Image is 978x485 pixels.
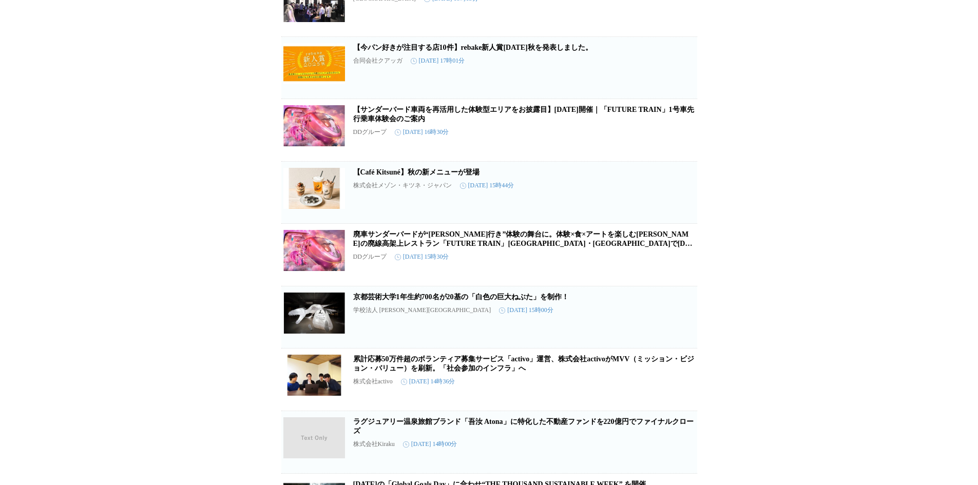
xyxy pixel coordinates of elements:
[283,43,345,84] img: 【今パン好きが注目する店10件】rebake新人賞2025秋を発表しました。
[353,44,592,51] a: 【今パン好きが注目する店10件】rebake新人賞[DATE]秋を発表しました。
[283,230,345,271] img: 廃車サンダーバードが“未来行き”体験の舞台に。体験×食×アートを楽しむ日本初の廃線高架上レストラン「FUTURE TRAIN」京都・梅小路で9月20日グランドオープン
[411,56,465,65] time: [DATE] 17時01分
[395,253,449,261] time: [DATE] 15時30分
[353,168,480,176] a: 【Café Kitsuné】秋の新メニューが登場
[353,440,395,449] p: 株式会社Kiraku
[499,306,553,315] time: [DATE] 15時00分
[353,377,393,386] p: 株式会社activo
[353,128,387,137] p: DDグループ
[403,440,457,449] time: [DATE] 14時00分
[283,293,345,334] img: 京都芸術大学1年生約700名が20基の「白色の巨大ねぶた」を制作！
[353,306,491,315] p: 学校法人 [PERSON_NAME][GEOGRAPHIC_DATA]
[395,128,449,137] time: [DATE] 16時30分
[283,105,345,146] img: 【サンダーバード車両を再活用した体験型エリアをお披露目】9月17日（水）開催｜「FUTURE TRAIN」1号車先行乗車体験会のご案内
[283,355,345,396] img: 累計応募50万件超のボランティア募集サービス「activo」運営、株式会社activoがMVV（ミッション・ビジョン・バリュー）を刷新。「社会参加のインフラ」へ
[353,253,387,261] p: DDグループ
[401,377,455,386] time: [DATE] 14時36分
[283,168,345,209] img: 【Café Kitsuné】秋の新メニューが登場
[353,293,569,301] a: 京都芸術大学1年生約700名が20基の「白色の巨大ねぶた」を制作！
[353,106,694,123] a: 【サンダーバード車両を再活用した体験型エリアをお披露目】[DATE]開催｜「FUTURE TRAIN」1号車先行乗車体験会のご案内
[353,181,452,190] p: 株式会社メゾン・キツネ・ジャパン
[353,355,695,372] a: 累計応募50万件超のボランティア募集サービス「activo」運営、株式会社activoがMVV（ミッション・ビジョン・バリュー）を刷新。「社会参加のインフラ」へ
[353,56,402,65] p: 合同会社クアッガ
[283,417,345,458] img: ラグジュアリー温泉旅館ブランド「吾汝 Atona」に特化した不動産ファンドを220億円でファイナルクローズ
[460,181,514,190] time: [DATE] 15時44分
[353,418,694,435] a: ラグジュアリー温泉旅館ブランド「吾汝 Atona」に特化した不動産ファンドを220億円でファイナルクローズ
[353,230,695,257] a: 廃車サンダーバードが“[PERSON_NAME]行き”体験の舞台に。体験×食×アートを楽しむ[PERSON_NAME]の廃線高架上レストラン「FUTURE TRAIN」[GEOGRAPHIC_D...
